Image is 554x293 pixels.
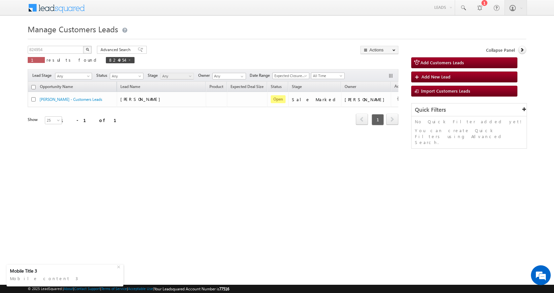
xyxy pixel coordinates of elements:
[154,286,229,291] span: Your Leadsquared Account Number is
[110,73,143,79] a: Any
[64,286,73,291] a: About
[372,114,384,125] span: 1
[198,73,212,78] span: Owner
[55,73,92,79] a: Any
[209,84,223,89] span: Product
[45,117,63,123] span: 25
[311,73,343,79] span: All Time
[40,84,73,89] span: Opportunity Name
[356,114,368,125] a: prev
[272,73,309,79] a: Expected Closure Date
[31,85,36,89] input: Check all records
[110,73,141,79] span: Any
[128,286,153,291] a: Acceptable Use
[231,84,263,89] span: Expected Deal Size
[10,274,120,283] div: Mobile content 3
[345,84,356,89] span: Owner
[267,83,285,92] a: Status
[311,73,345,79] a: All Time
[160,73,194,79] a: Any
[101,286,127,291] a: Terms of Service
[101,47,133,53] span: Advanced Search
[61,116,124,124] div: 1 - 1 of 1
[412,103,527,116] div: Quick Filters
[37,83,76,92] a: Opportunity Name
[415,128,523,145] p: You can create Quick Filters using Advanced Search.
[421,88,470,94] span: Import Customers Leads
[55,73,90,79] span: Any
[360,46,398,54] button: Actions
[117,83,143,92] span: Lead Name
[45,116,62,124] a: 25
[345,97,388,103] div: [PERSON_NAME]
[161,73,192,79] span: Any
[292,97,338,103] div: Sale Marked
[250,73,272,78] span: Date Range
[289,83,305,92] a: Stage
[421,74,450,79] span: Add New Lead
[292,84,302,89] span: Stage
[415,119,523,125] p: No Quick Filter added yet!
[40,97,102,102] a: [PERSON_NAME] - Customers Leads
[46,57,99,63] span: results found
[86,48,89,51] img: Search
[420,60,464,65] span: Add Customers Leads
[219,286,229,291] span: 77516
[10,268,116,274] div: Mobile Title 3
[115,262,123,270] div: +
[74,286,100,291] a: Contact Support
[120,96,164,102] span: [PERSON_NAME]
[28,117,40,123] div: Show
[486,47,515,53] span: Collapse Panel
[212,73,246,79] input: Type to Search
[227,83,267,92] a: Expected Deal Size
[391,83,411,91] span: Actions
[109,57,125,63] span: 824954
[386,114,398,125] a: next
[271,95,286,103] span: Open
[32,73,54,78] span: Lead Stage
[31,57,42,63] span: 1
[28,24,118,34] span: Manage Customers Leads
[28,286,229,292] span: © 2025 LeadSquared | | | | |
[96,73,110,78] span: Status
[237,73,245,80] a: Show All Items
[273,73,307,79] span: Expected Closure Date
[148,73,160,78] span: Stage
